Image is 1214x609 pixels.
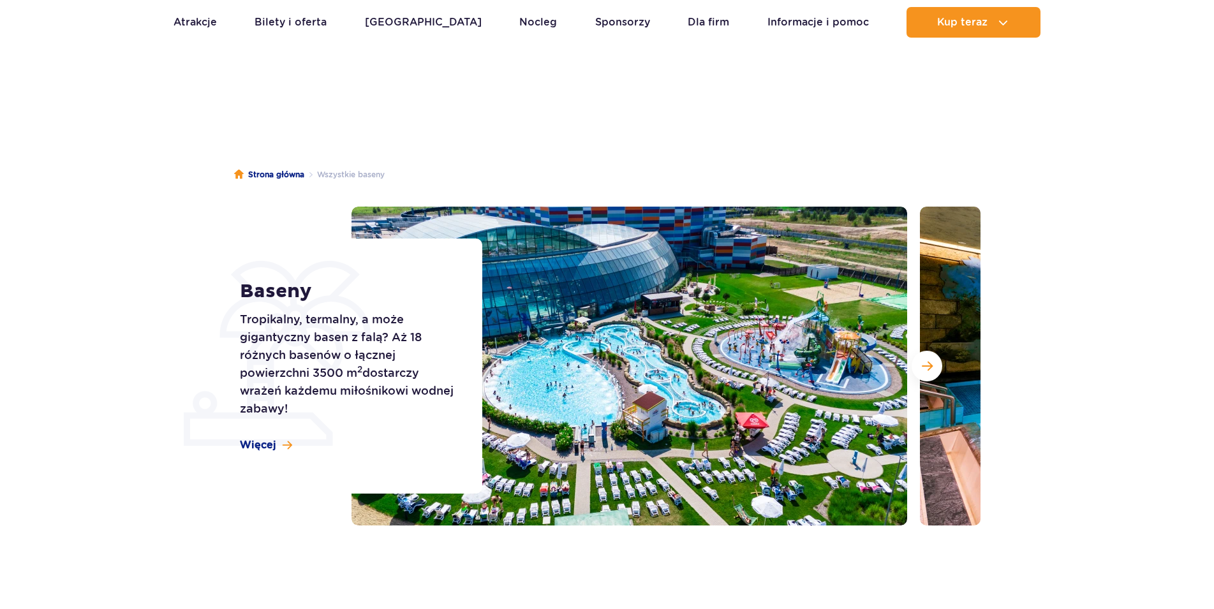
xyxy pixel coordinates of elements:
a: Strona główna [234,168,304,181]
li: Wszystkie baseny [304,168,385,181]
span: Kup teraz [937,17,988,28]
span: Więcej [240,438,276,452]
a: Więcej [240,438,292,452]
sup: 2 [357,364,362,374]
button: Kup teraz [907,7,1040,38]
a: Sponsorzy [595,7,650,38]
button: Następny slajd [912,351,942,381]
a: Informacje i pomoc [767,7,869,38]
h1: Baseny [240,280,454,303]
a: Atrakcje [174,7,217,38]
a: Nocleg [519,7,557,38]
a: Bilety i oferta [255,7,327,38]
img: Zewnętrzna część Suntago z basenami i zjeżdżalniami, otoczona leżakami i zielenią [352,207,907,525]
p: Tropikalny, termalny, a może gigantyczny basen z falą? Aż 18 różnych basenów o łącznej powierzchn... [240,311,454,418]
a: [GEOGRAPHIC_DATA] [365,7,482,38]
a: Dla firm [688,7,729,38]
